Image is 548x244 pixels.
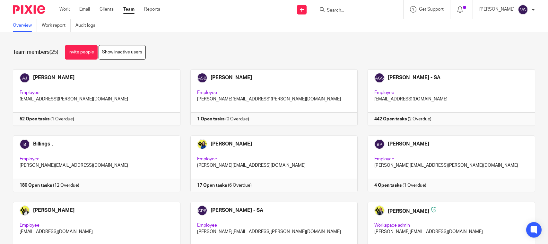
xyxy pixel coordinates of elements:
a: Clients [100,6,114,13]
a: Reports [144,6,160,13]
a: Team [123,6,135,13]
a: Work [59,6,70,13]
img: svg%3E [518,5,528,15]
a: Email [79,6,90,13]
a: Audit logs [75,19,100,32]
span: Get Support [419,7,444,12]
span: (25) [49,50,58,55]
p: [PERSON_NAME] [479,6,515,13]
a: Overview [13,19,37,32]
input: Search [326,8,384,14]
a: Show inactive users [99,45,146,60]
img: Pixie [13,5,45,14]
a: Work report [42,19,71,32]
a: Invite people [65,45,98,60]
h1: Team members [13,49,58,56]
